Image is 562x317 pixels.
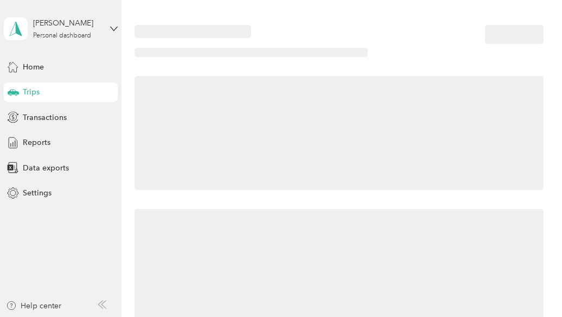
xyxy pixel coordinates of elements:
span: Home [23,61,44,73]
span: Trips [23,86,40,98]
span: Data exports [23,162,69,174]
span: Transactions [23,112,67,123]
div: Personal dashboard [33,33,91,39]
div: [PERSON_NAME] [33,17,101,29]
button: Help center [6,300,61,312]
span: Reports [23,137,50,148]
iframe: Everlance-gr Chat Button Frame [501,256,562,317]
span: Settings [23,187,52,199]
